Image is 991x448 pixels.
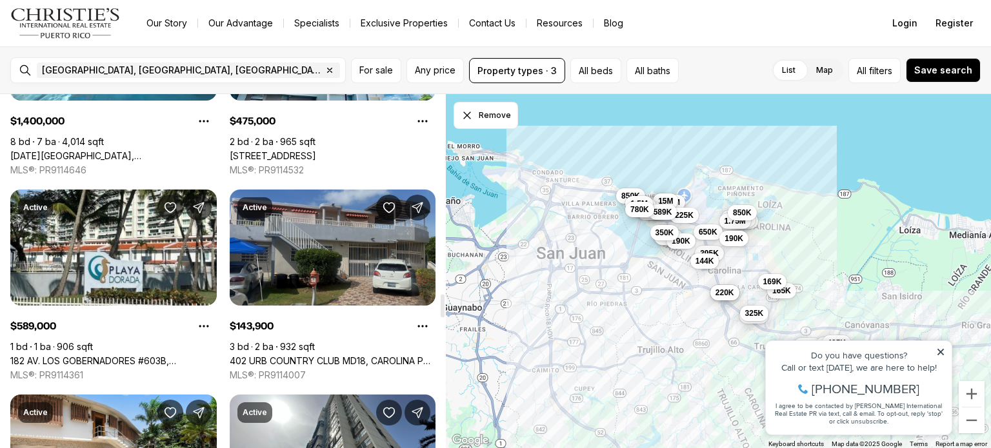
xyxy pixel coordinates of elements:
[906,58,981,83] button: Save search
[376,400,402,425] button: Save Property: 5801 HERMANOS RODRIGUEZ EMA UNIT #1 #1
[653,195,685,210] button: 1.18M
[739,306,768,321] button: 325K
[733,208,752,218] span: 850K
[892,18,917,28] span: Login
[405,195,430,220] button: Share Property
[655,228,674,238] span: 350K
[745,308,763,318] span: 325K
[10,150,217,162] a: 27 MAR MEDITERRANEO, CAROLINA PR, 00979
[699,227,717,237] span: 650K
[658,196,673,206] span: 15M
[715,287,734,298] span: 220K
[726,213,745,223] span: 250K
[230,150,316,162] a: 3205 ISLA VERDE AVE #307, CAROLINA PR, 00979
[658,197,679,208] span: 1.18M
[410,313,435,339] button: Property options
[772,286,791,296] span: 165K
[959,381,985,407] button: Zoom in
[928,10,981,36] button: Register
[14,41,186,50] div: Call or text [DATE], we are here to help!
[723,212,755,228] button: 1.39M
[625,202,654,217] button: 780K
[410,108,435,134] button: Property options
[570,58,621,83] button: All beds
[616,188,645,204] button: 850K
[630,199,648,209] span: 1.5M
[42,65,322,75] span: [GEOGRAPHIC_DATA], [GEOGRAPHIC_DATA], [GEOGRAPHIC_DATA]
[848,58,901,83] button: Allfilters
[910,440,928,447] a: Terms (opens in new tab)
[191,313,217,339] button: Property options
[16,79,184,104] span: I agree to be contacted by [PERSON_NAME] International Real Estate PR via text, call & email. To ...
[959,407,985,433] button: Zoom out
[914,65,972,75] span: Save search
[186,195,212,220] button: Share Property
[626,58,679,83] button: All baths
[243,407,267,418] p: Active
[653,207,672,217] span: 589K
[695,256,714,266] span: 144K
[157,400,183,425] button: Save Property: 20 AMAPOLA ST
[729,213,758,229] button: 765K
[53,61,161,73] span: [PHONE_NUMBER]
[666,233,696,249] button: 190K
[415,65,455,75] span: Any price
[724,216,745,226] span: 1.75M
[695,246,724,261] button: 395K
[243,202,267,213] p: Active
[621,191,640,201] span: 850K
[725,233,743,244] span: 190K
[670,208,699,223] button: 225K
[772,59,806,82] label: List
[832,440,902,447] span: Map data ©2025 Google
[763,277,781,287] span: 169K
[14,29,186,38] div: Do you have questions?
[625,196,653,211] button: 1.5M
[594,14,634,32] a: Blog
[459,14,526,32] button: Contact Us
[406,58,464,83] button: Any price
[191,108,217,134] button: Property options
[806,59,843,82] label: Map
[157,195,183,220] button: Save Property: 182 AV. LOS GOBERNADORES #603B
[526,14,593,32] a: Resources
[885,10,925,36] button: Login
[653,193,678,209] button: 15M
[23,202,48,213] p: Active
[728,205,757,220] button: 850K
[10,8,121,39] img: logo
[694,224,723,240] button: 650K
[454,102,518,129] button: Dismiss drawing
[230,355,436,367] a: 402 URB COUNTRY CLUB MD18, CAROLINA PR, 00979
[767,283,796,298] button: 165K
[700,248,719,258] span: 395K
[136,14,197,32] a: Our Story
[469,58,565,83] button: Property types · 3
[10,355,217,367] a: 182 AV. LOS GOBERNADORES #603B, CAROLINA PR, 00979
[857,64,866,77] span: All
[869,64,892,77] span: filters
[650,225,679,240] button: 350K
[284,14,350,32] a: Specialists
[405,400,430,425] button: Share Property
[757,274,786,289] button: 169K
[739,308,768,324] button: 595K
[198,14,283,32] a: Our Advantage
[672,236,690,246] span: 190K
[359,65,393,75] span: For sale
[23,407,48,418] p: Active
[630,204,649,215] span: 780K
[675,210,694,220] span: 225K
[936,18,973,28] span: Register
[719,231,748,246] button: 190K
[351,58,401,83] button: For sale
[936,440,987,447] a: Report a map error
[690,253,719,269] button: 144K
[710,285,739,300] button: 220K
[648,204,677,220] button: 589K
[350,14,458,32] a: Exclusive Properties
[186,400,212,425] button: Share Property
[719,213,750,229] button: 1.75M
[376,195,402,220] button: Save Property: 402 URB COUNTRY CLUB MD18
